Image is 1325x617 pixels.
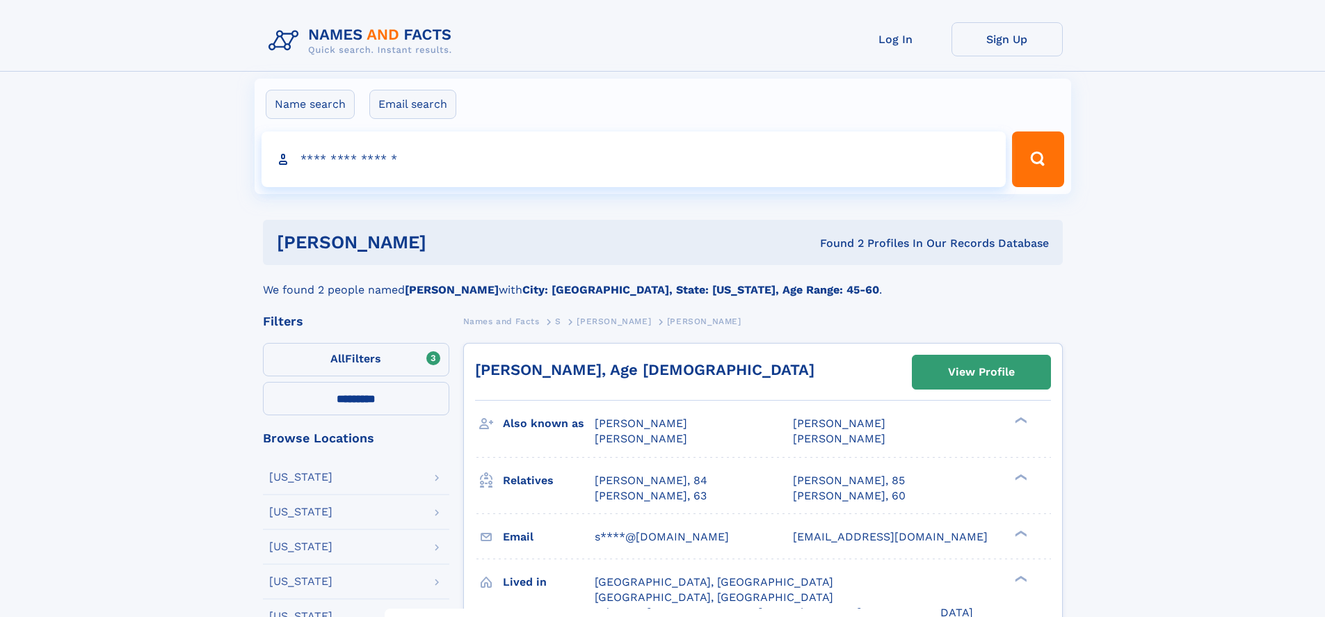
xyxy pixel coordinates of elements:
[1011,472,1028,481] div: ❯
[503,570,595,594] h3: Lived in
[330,352,345,365] span: All
[595,488,707,504] a: [PERSON_NAME], 63
[595,473,707,488] a: [PERSON_NAME], 84
[948,356,1015,388] div: View Profile
[595,575,833,588] span: [GEOGRAPHIC_DATA], [GEOGRAPHIC_DATA]
[793,488,906,504] a: [PERSON_NAME], 60
[405,283,499,296] b: [PERSON_NAME]
[793,432,885,445] span: [PERSON_NAME]
[913,355,1050,389] a: View Profile
[555,316,561,326] span: S
[793,530,988,543] span: [EMAIL_ADDRESS][DOMAIN_NAME]
[1011,574,1028,583] div: ❯
[595,417,687,430] span: [PERSON_NAME]
[269,506,332,518] div: [US_STATE]
[1011,416,1028,425] div: ❯
[269,472,332,483] div: [US_STATE]
[263,315,449,328] div: Filters
[263,343,449,376] label: Filters
[503,469,595,492] h3: Relatives
[503,525,595,549] h3: Email
[263,265,1063,298] div: We found 2 people named with .
[269,541,332,552] div: [US_STATE]
[503,412,595,435] h3: Also known as
[266,90,355,119] label: Name search
[277,234,623,251] h1: [PERSON_NAME]
[840,22,951,56] a: Log In
[1011,529,1028,538] div: ❯
[623,236,1049,251] div: Found 2 Profiles In Our Records Database
[577,312,651,330] a: [PERSON_NAME]
[263,22,463,60] img: Logo Names and Facts
[522,283,879,296] b: City: [GEOGRAPHIC_DATA], State: [US_STATE], Age Range: 45-60
[595,432,687,445] span: [PERSON_NAME]
[667,316,741,326] span: [PERSON_NAME]
[577,316,651,326] span: [PERSON_NAME]
[262,131,1006,187] input: search input
[263,432,449,444] div: Browse Locations
[369,90,456,119] label: Email search
[793,417,885,430] span: [PERSON_NAME]
[475,361,814,378] a: [PERSON_NAME], Age [DEMOGRAPHIC_DATA]
[595,591,833,604] span: [GEOGRAPHIC_DATA], [GEOGRAPHIC_DATA]
[951,22,1063,56] a: Sign Up
[793,473,905,488] a: [PERSON_NAME], 85
[1012,131,1063,187] button: Search Button
[463,312,540,330] a: Names and Facts
[555,312,561,330] a: S
[269,576,332,587] div: [US_STATE]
